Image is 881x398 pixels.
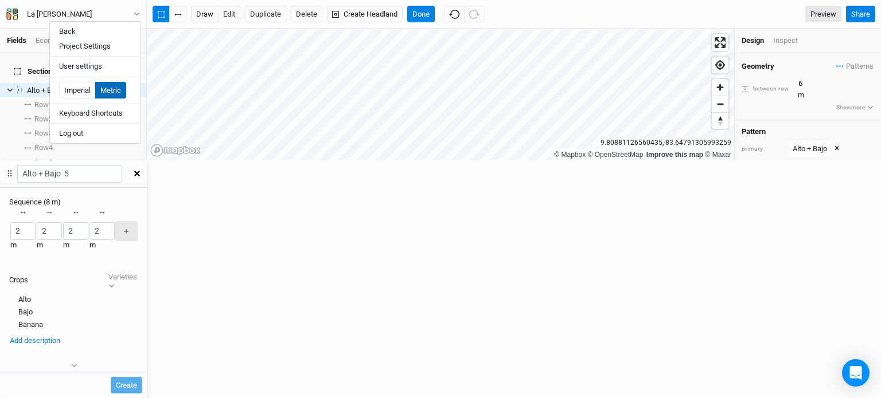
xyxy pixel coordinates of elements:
a: Maxar [705,151,731,159]
button: × [835,143,839,155]
span: Row 3 [34,129,53,138]
span: Alto + Bajo [27,86,61,94]
div: Sequence ( 8 m ) [9,197,138,207]
h4: Geometry [742,62,774,71]
a: Fields [7,36,26,45]
label: m [10,240,17,250]
button: edit [218,6,240,23]
span: Patterns [836,61,874,72]
div: ↔ [46,207,53,218]
button: Done [407,6,435,23]
div: Banana [9,320,138,330]
div: La [PERSON_NAME] [27,9,92,20]
span: Row 1 [34,100,53,109]
div: ↔ [20,207,27,218]
div: Alto + Bajo [27,86,139,95]
button: Delete [291,6,322,23]
div: ↔ [99,207,106,218]
div: Design [742,36,764,46]
div: 9.80881126560435 , -83.64791305993259 [598,137,734,149]
button: Share [846,6,875,23]
button: ＋ [115,221,138,241]
div: primary [742,145,782,153]
button: Patterns [836,60,874,73]
canvas: Map [147,29,734,398]
button: La [PERSON_NAME] [6,8,141,21]
button: Project Settings [50,39,141,54]
button: draw [191,6,219,23]
h4: Pattern [742,127,874,136]
div: between row [742,85,792,93]
button: Imperial [59,82,96,99]
div: Crops [9,271,138,290]
span: Sections [14,67,56,76]
button: Enter fullscreen [712,34,728,51]
button: Redo (^Z) [464,6,485,23]
button: Add description [9,334,61,347]
div: ↔ [72,207,80,218]
span: Reset bearing to north [712,113,728,129]
div: Bajo [9,307,138,317]
button: Zoom out [712,96,728,112]
label: m [63,240,69,250]
button: Metric [95,82,126,99]
button: Zoom in [712,79,728,96]
button: User settings [50,59,141,74]
div: Alto + Bajo [793,143,827,155]
span: m [798,90,804,99]
a: Mapbox logo [150,144,201,157]
a: Improve this map [646,151,703,159]
div: La Esperanza [27,9,92,20]
a: OpenStreetMap [588,151,644,159]
div: Inspect [773,36,814,46]
div: Open Intercom Messenger [842,359,870,387]
button: Create [111,377,142,394]
button: Reset bearing to north [712,112,728,129]
span: Row 5 [34,158,53,167]
a: Preview [805,6,841,23]
label: m [89,240,96,250]
button: Alto + Bajo [788,140,832,157]
label: m [37,240,43,250]
button: Find my location [712,57,728,73]
input: Pattern name [17,165,122,183]
button: Log out [50,126,141,141]
span: Row 2 [34,115,53,124]
button: Showmore [836,103,874,113]
button: Varieties [108,271,138,290]
a: Mapbox [554,151,586,159]
div: Economics [36,36,72,46]
button: Duplicate [245,6,286,23]
button: Back [50,24,141,39]
button: Undo (^z) [444,6,465,23]
button: Create Headland [327,6,403,23]
span: Row 4 [34,143,53,152]
button: Keyboard Shortcuts [50,106,141,121]
div: Alto [9,294,138,305]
